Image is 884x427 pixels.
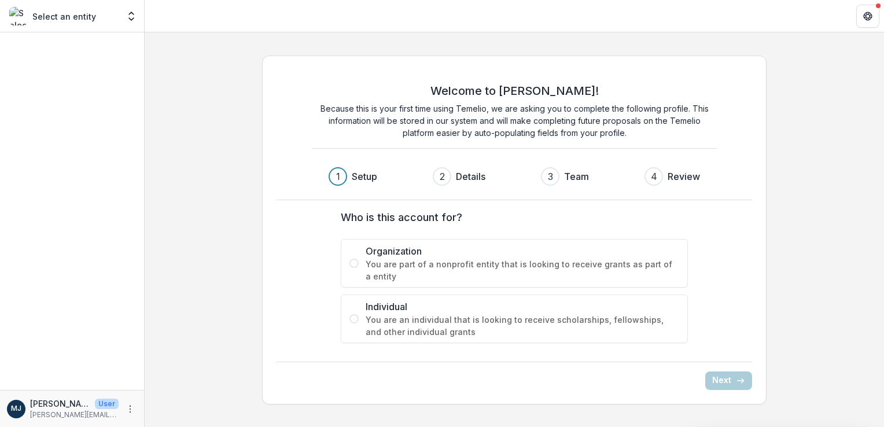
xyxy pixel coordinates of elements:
button: Open entity switcher [123,5,139,28]
img: Select an entity [9,7,28,25]
p: Because this is your first time using Temelio, we are asking you to complete the following profil... [312,102,717,139]
div: 2 [440,170,445,183]
button: Get Help [856,5,879,28]
div: 3 [548,170,553,183]
h3: Review [668,170,700,183]
span: You are an individual that is looking to receive scholarships, fellowships, and other individual ... [366,314,679,338]
div: Melissa Johnson [11,405,21,413]
p: Select an entity [32,10,96,23]
h3: Team [564,170,589,183]
div: 4 [651,170,657,183]
p: [PERSON_NAME] [30,397,90,410]
h3: Details [456,170,485,183]
h2: Welcome to [PERSON_NAME]! [430,84,599,98]
span: Individual [366,300,679,314]
span: Organization [366,244,679,258]
button: Next [705,371,752,390]
button: More [123,402,137,416]
h3: Setup [352,170,377,183]
p: [PERSON_NAME][EMAIL_ADDRESS][PERSON_NAME][DOMAIN_NAME] [30,410,119,420]
span: You are part of a nonprofit entity that is looking to receive grants as part of a entity [366,258,679,282]
p: User [95,399,119,409]
label: Who is this account for? [341,209,681,225]
div: Progress [329,167,700,186]
div: 1 [336,170,340,183]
